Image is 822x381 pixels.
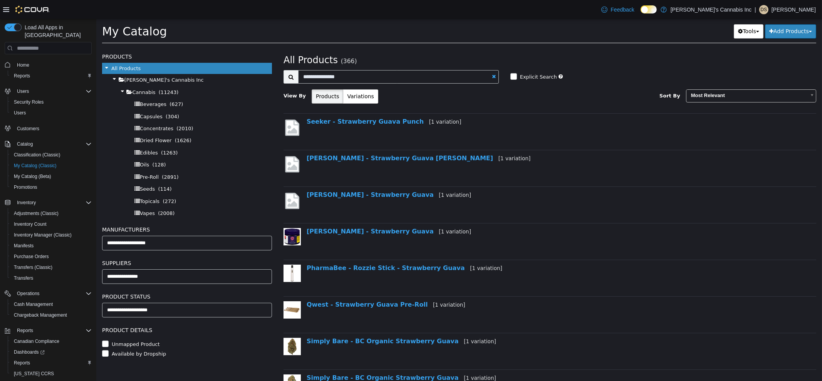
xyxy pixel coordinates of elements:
[759,5,768,14] div: Dashwinder Singh
[65,131,81,137] span: (1263)
[669,5,720,20] button: Add Products
[14,198,92,207] span: Inventory
[611,6,634,13] span: Feedback
[11,241,92,250] span: Manifests
[14,139,92,149] span: Catalog
[69,95,83,101] span: (304)
[14,73,30,79] span: Reports
[11,300,92,309] span: Cash Management
[14,338,59,344] span: Canadian Compliance
[772,5,816,14] p: [PERSON_NAME]
[11,209,92,218] span: Adjustments (Classic)
[11,337,62,346] a: Canadian Compliance
[245,39,261,46] small: (366)
[14,173,51,180] span: My Catalog (Beta)
[8,251,95,262] button: Purchase Orders
[11,71,33,81] a: Reports
[62,70,82,76] span: (11243)
[17,88,29,94] span: Users
[8,262,95,273] button: Transfers (Classic)
[44,95,66,101] span: Capsules
[367,319,400,326] small: [1 variation]
[11,150,92,159] span: Classification (Classic)
[15,47,44,52] span: All Products
[11,274,36,283] a: Transfers
[11,97,92,107] span: Security Roles
[11,300,56,309] a: Cash Management
[374,246,406,252] small: [1 variation]
[11,220,50,229] a: Inventory Count
[11,108,92,117] span: Users
[8,368,95,379] button: [US_STATE] CCRS
[17,200,36,206] span: Inventory
[14,99,44,105] span: Security Roles
[247,70,282,85] button: Variations
[14,87,92,96] span: Users
[333,100,365,106] small: [1 variation]
[11,252,52,261] a: Purchase Orders
[8,240,95,251] button: Manifests
[14,349,45,355] span: Dashboards
[11,337,92,346] span: Canadian Compliance
[187,173,205,191] img: missing-image.png
[11,220,92,229] span: Inventory Count
[6,273,176,282] h5: Product Status
[17,62,29,68] span: Home
[210,136,434,143] a: [PERSON_NAME] - Strawberry Guava [PERSON_NAME][1 variation]
[11,161,92,170] span: My Catalog (Classic)
[14,360,30,366] span: Reports
[14,60,92,69] span: Home
[14,87,32,96] button: Users
[11,183,92,192] span: Promotions
[14,139,36,149] button: Catalog
[755,5,756,14] p: |
[11,172,92,181] span: My Catalog (Beta)
[44,131,62,137] span: Edibles
[641,5,657,13] input: Dark Mode
[14,253,49,260] span: Purchase Orders
[337,283,369,289] small: [1 variation]
[187,319,205,336] img: 150
[14,232,72,238] span: Inventory Manager (Classic)
[13,331,70,339] label: Available by Dropship
[14,275,33,281] span: Transfers
[15,6,50,13] img: Cova
[22,23,92,39] span: Load All Apps in [GEOGRAPHIC_DATA]
[44,119,75,124] span: Dried Flower
[8,160,95,171] button: My Catalog (Classic)
[14,312,67,318] span: Chargeback Management
[44,167,59,173] span: Seeds
[187,36,242,47] span: All Products
[14,124,92,133] span: Customers
[8,208,95,219] button: Adjustments (Classic)
[14,243,34,249] span: Manifests
[14,163,57,169] span: My Catalog (Classic)
[80,107,97,112] span: (2010)
[2,139,95,149] button: Catalog
[8,70,95,81] button: Reports
[637,5,667,20] button: Tools
[8,182,95,193] button: Promotions
[598,2,637,17] a: Feedback
[14,301,53,307] span: Cash Management
[671,5,752,14] p: [PERSON_NAME]'s Cannabis Inc
[11,150,64,159] a: Classification (Classic)
[210,355,400,363] a: Simply Bare - BC Organic Strawberry Guava[1 variation]
[8,97,95,107] button: Security Roles
[8,149,95,160] button: Classification (Classic)
[14,326,36,335] button: Reports
[8,310,95,321] button: Chargeback Management
[44,155,62,161] span: Pre-Roll
[342,210,375,216] small: [1 variation]
[6,33,176,42] h5: Products
[8,230,95,240] button: Inventory Manager (Classic)
[11,347,92,357] span: Dashboards
[62,167,75,173] span: (114)
[342,173,375,179] small: [1 variation]
[11,183,40,192] a: Promotions
[2,86,95,97] button: Users
[11,161,60,170] a: My Catalog (Classic)
[11,347,48,357] a: Dashboards
[210,209,375,216] a: [PERSON_NAME] - Strawberry Guava[1 variation]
